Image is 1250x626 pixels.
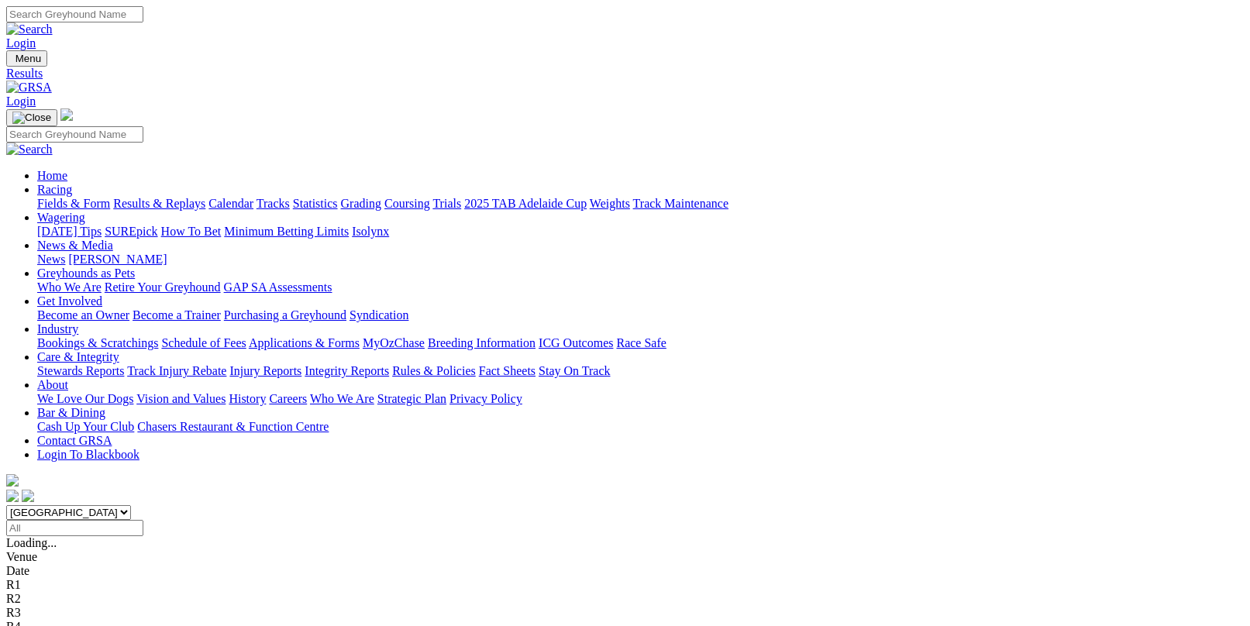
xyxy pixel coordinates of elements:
[590,197,630,210] a: Weights
[105,225,157,238] a: SUREpick
[633,197,728,210] a: Track Maintenance
[363,336,425,349] a: MyOzChase
[6,126,143,143] input: Search
[37,197,1244,211] div: Racing
[37,308,1244,322] div: Get Involved
[37,406,105,419] a: Bar & Dining
[224,280,332,294] a: GAP SA Assessments
[6,474,19,487] img: logo-grsa-white.png
[37,420,1244,434] div: Bar & Dining
[37,392,133,405] a: We Love Our Dogs
[384,197,430,210] a: Coursing
[37,364,1244,378] div: Care & Integrity
[6,490,19,502] img: facebook.svg
[249,336,360,349] a: Applications & Forms
[105,280,221,294] a: Retire Your Greyhound
[616,336,666,349] a: Race Safe
[6,6,143,22] input: Search
[293,197,338,210] a: Statistics
[6,550,1244,564] div: Venue
[6,564,1244,578] div: Date
[352,225,389,238] a: Isolynx
[6,50,47,67] button: Toggle navigation
[37,253,1244,267] div: News & Media
[136,392,226,405] a: Vision and Values
[341,197,381,210] a: Grading
[37,322,78,335] a: Industry
[22,490,34,502] img: twitter.svg
[60,108,73,121] img: logo-grsa-white.png
[539,336,613,349] a: ICG Outcomes
[15,53,41,64] span: Menu
[208,197,253,210] a: Calendar
[37,280,1244,294] div: Greyhounds as Pets
[37,225,102,238] a: [DATE] Tips
[6,520,143,536] input: Select date
[6,109,57,126] button: Toggle navigation
[479,364,535,377] a: Fact Sheets
[37,448,139,461] a: Login To Blackbook
[224,225,349,238] a: Minimum Betting Limits
[37,211,85,224] a: Wagering
[269,392,307,405] a: Careers
[37,225,1244,239] div: Wagering
[6,143,53,156] img: Search
[229,364,301,377] a: Injury Reports
[37,378,68,391] a: About
[428,336,535,349] a: Breeding Information
[6,67,1244,81] a: Results
[350,308,408,322] a: Syndication
[133,308,221,322] a: Become a Trainer
[37,336,1244,350] div: Industry
[37,420,134,433] a: Cash Up Your Club
[449,392,522,405] a: Privacy Policy
[224,308,346,322] a: Purchasing a Greyhound
[305,364,389,377] a: Integrity Reports
[6,592,1244,606] div: R2
[12,112,51,124] img: Close
[37,434,112,447] a: Contact GRSA
[6,95,36,108] a: Login
[310,392,374,405] a: Who We Are
[6,22,53,36] img: Search
[37,267,135,280] a: Greyhounds as Pets
[6,36,36,50] a: Login
[37,294,102,308] a: Get Involved
[113,197,205,210] a: Results & Replays
[432,197,461,210] a: Trials
[37,308,129,322] a: Become an Owner
[37,169,67,182] a: Home
[37,350,119,363] a: Care & Integrity
[161,225,222,238] a: How To Bet
[68,253,167,266] a: [PERSON_NAME]
[37,183,72,196] a: Racing
[37,239,113,252] a: News & Media
[37,392,1244,406] div: About
[37,197,110,210] a: Fields & Form
[392,364,476,377] a: Rules & Policies
[6,536,57,549] span: Loading...
[137,420,329,433] a: Chasers Restaurant & Function Centre
[257,197,290,210] a: Tracks
[539,364,610,377] a: Stay On Track
[37,364,124,377] a: Stewards Reports
[377,392,446,405] a: Strategic Plan
[6,578,1244,592] div: R1
[37,336,158,349] a: Bookings & Scratchings
[6,606,1244,620] div: R3
[6,81,52,95] img: GRSA
[464,197,587,210] a: 2025 TAB Adelaide Cup
[229,392,266,405] a: History
[37,253,65,266] a: News
[161,336,246,349] a: Schedule of Fees
[127,364,226,377] a: Track Injury Rebate
[37,280,102,294] a: Who We Are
